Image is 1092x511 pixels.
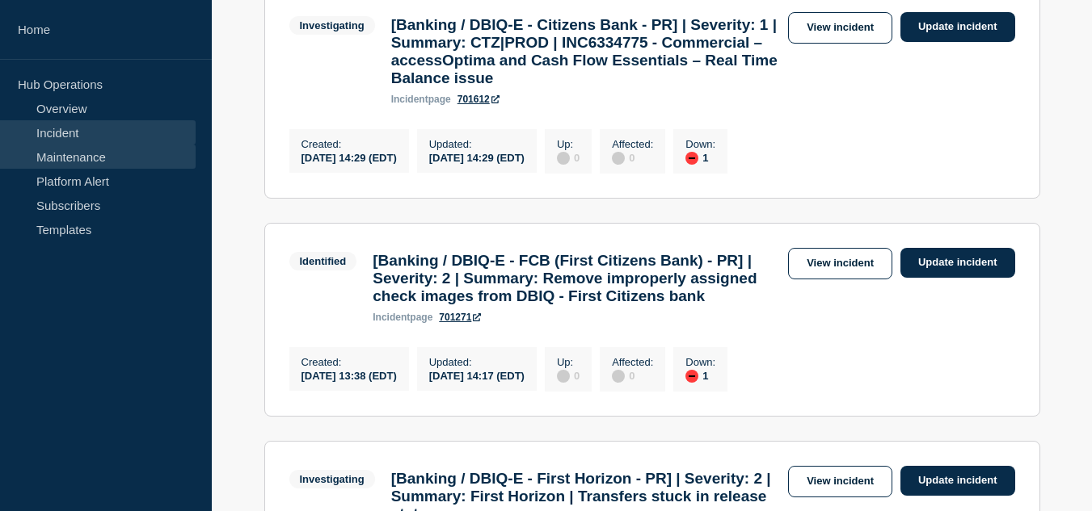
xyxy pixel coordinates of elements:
div: disabled [612,370,625,383]
a: Update incident [900,466,1015,496]
span: Identified [289,252,357,270]
div: [DATE] 14:29 (EDT) [301,150,397,164]
p: Updated : [429,138,525,150]
p: Affected : [612,356,653,368]
a: View incident [788,248,892,279]
p: Down : [685,356,715,368]
a: 701271 [439,312,481,323]
span: incident [391,94,428,105]
span: Investigating [289,16,375,35]
p: Created : [301,356,397,368]
div: 0 [557,150,580,165]
div: 0 [612,150,653,165]
p: Created : [301,138,397,150]
p: Updated : [429,356,525,368]
div: [DATE] 14:29 (EDT) [429,150,525,164]
div: [DATE] 13:38 (EDT) [301,368,397,382]
div: disabled [557,152,570,165]
div: 1 [685,150,715,165]
a: 701612 [457,94,500,105]
a: View incident [788,12,892,44]
a: Update incident [900,248,1015,278]
span: incident [373,312,410,323]
p: Up : [557,138,580,150]
div: 1 [685,368,715,383]
p: page [391,94,451,105]
a: View incident [788,466,892,497]
h3: [Banking / DBIQ-E - Citizens Bank - PR] | Severity: 1 | Summary: CTZ|PROD | INC6334775 - Commerci... [391,16,780,87]
div: disabled [612,152,625,165]
div: disabled [557,370,570,383]
div: 0 [557,368,580,383]
p: page [373,312,432,323]
span: Investigating [289,470,375,488]
div: 0 [612,368,653,383]
a: Update incident [900,12,1015,42]
h3: [Banking / DBIQ-E - FCB (First Citizens Bank) - PR] | Severity: 2 | Summary: Remove improperly as... [373,252,780,305]
div: down [685,152,698,165]
div: down [685,370,698,383]
p: Up : [557,356,580,368]
p: Affected : [612,138,653,150]
p: Down : [685,138,715,150]
div: [DATE] 14:17 (EDT) [429,368,525,382]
